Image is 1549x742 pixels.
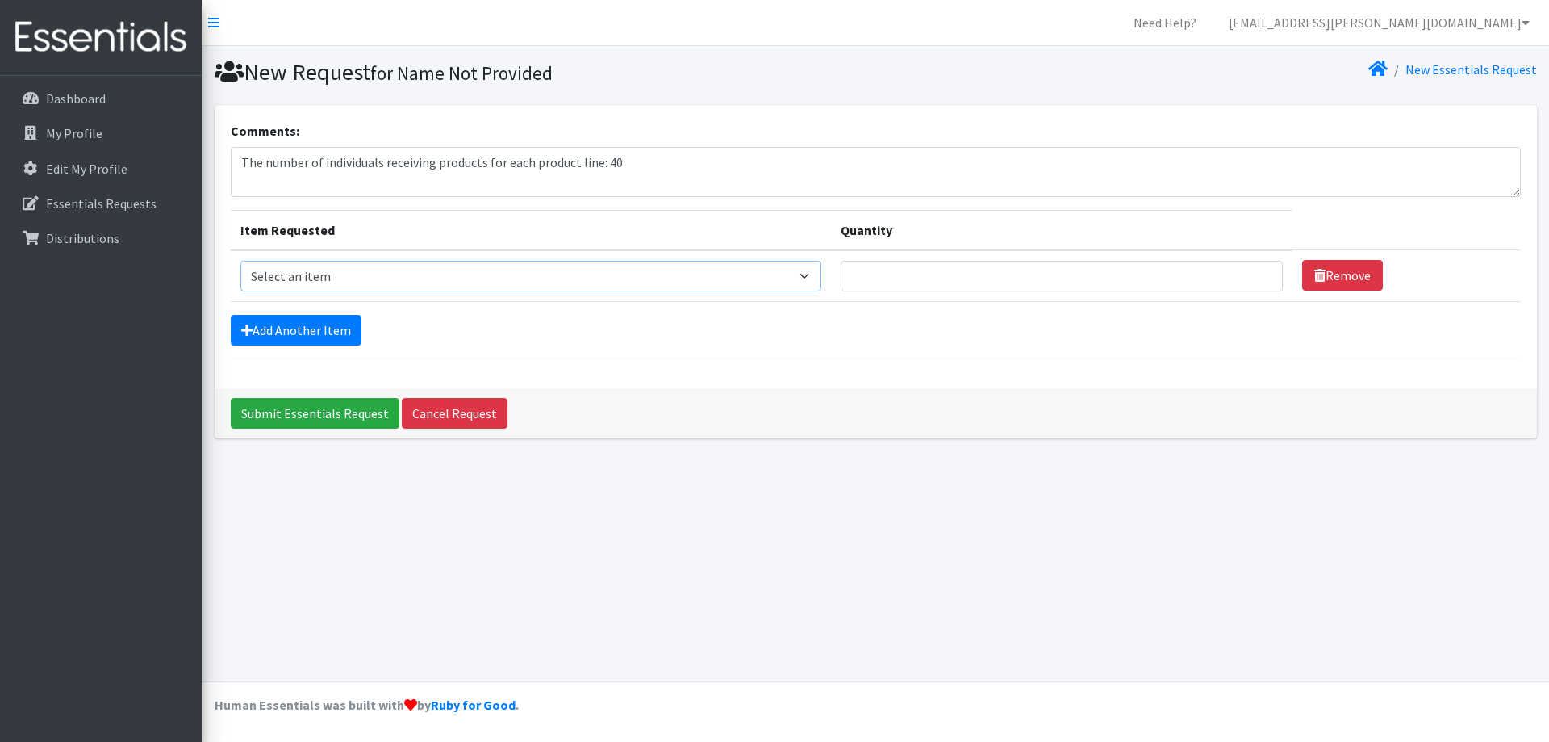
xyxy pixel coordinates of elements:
strong: Human Essentials was built with by . [215,697,519,713]
th: Quantity [831,210,1292,250]
a: Distributions [6,222,195,254]
a: [EMAIL_ADDRESS][PERSON_NAME][DOMAIN_NAME] [1216,6,1543,39]
small: for Name Not Provided [370,61,553,85]
a: Edit My Profile [6,153,195,185]
a: Dashboard [6,82,195,115]
a: Ruby for Good [431,697,516,713]
label: Comments: [231,121,299,140]
h1: New Request [215,58,870,86]
th: Item Requested [231,210,832,250]
p: Distributions [46,230,119,246]
p: Essentials Requests [46,195,157,212]
a: Essentials Requests [6,187,195,220]
p: My Profile [46,125,102,141]
a: Add Another Item [231,315,361,346]
a: Cancel Request [402,398,507,429]
p: Dashboard [46,90,106,107]
p: Edit My Profile [46,161,127,177]
a: New Essentials Request [1405,61,1537,78]
input: Submit Essentials Request [231,398,399,429]
a: Need Help? [1121,6,1209,39]
a: Remove [1302,260,1383,291]
a: My Profile [6,117,195,149]
img: HumanEssentials [6,10,195,65]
